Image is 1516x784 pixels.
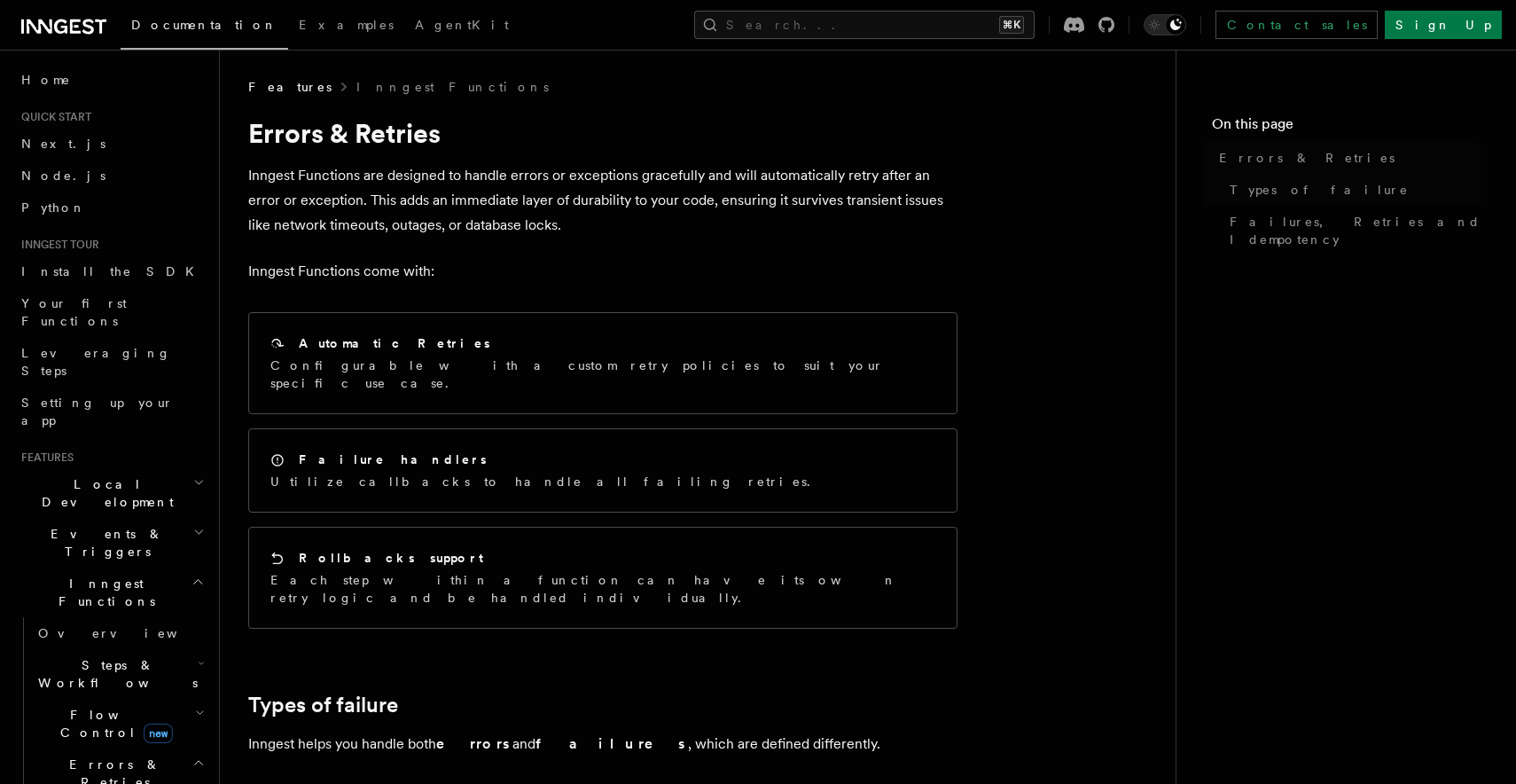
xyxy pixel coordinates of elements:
[248,312,957,414] a: Automatic RetriesConfigurable with a custom retry policies to suit your specific use case.
[14,255,208,287] a: Install the SDK
[14,525,193,561] span: Events & Triggers
[1230,213,1481,248] span: Failures, Retries and Idempotency
[356,78,549,96] a: Inngest Functions
[31,699,208,749] button: Flow Controlnew
[21,264,205,278] span: Install the SDK
[131,18,277,32] span: Documentation
[1212,114,1481,142] h4: On this page
[14,238,99,252] span: Inngest tour
[31,649,208,699] button: Steps & Workflows
[14,287,208,337] a: Your first Functions
[248,527,957,629] a: Rollbacks supportEach step within a function can have its own retry logic and be handled individu...
[1219,149,1395,167] span: Errors & Retries
[299,18,394,32] span: Examples
[144,724,173,743] span: new
[1230,181,1409,199] span: Types of failure
[1223,174,1481,206] a: Types of failure
[14,575,191,610] span: Inngest Functions
[299,334,490,352] h2: Automatic Retries
[436,735,512,752] strong: errors
[1223,206,1481,255] a: Failures, Retries and Idempotency
[31,617,208,649] a: Overview
[21,346,171,378] span: Leveraging Steps
[694,11,1035,39] button: Search...⌘K
[248,117,957,149] h1: Errors & Retries
[31,656,198,692] span: Steps & Workflows
[299,451,487,468] h2: Failure handlers
[248,693,398,717] a: Types of failure
[14,337,208,387] a: Leveraging Steps
[14,475,193,511] span: Local Development
[1385,11,1502,39] a: Sign Up
[248,78,332,96] span: Features
[999,16,1024,34] kbd: ⌘K
[38,626,221,640] span: Overview
[14,468,208,518] button: Local Development
[14,387,208,436] a: Setting up your app
[248,732,957,757] p: Inngest helps you handle both and , which are defined differently.
[415,18,509,32] span: AgentKit
[14,192,208,223] a: Python
[21,71,71,89] span: Home
[248,428,957,513] a: Failure handlersUtilize callbacks to handle all failing retries.
[14,518,208,568] button: Events & Triggers
[21,296,127,328] span: Your first Functions
[404,5,520,48] a: AgentKit
[1212,142,1481,174] a: Errors & Retries
[270,357,935,392] p: Configurable with a custom retry policies to suit your specific use case.
[31,706,195,741] span: Flow Control
[14,451,74,465] span: Features
[14,110,91,124] span: Quick start
[121,5,288,50] a: Documentation
[21,169,105,183] span: Node.js
[535,735,688,752] strong: failures
[21,137,105,151] span: Next.js
[288,5,404,48] a: Examples
[14,568,208,617] button: Inngest Functions
[14,128,208,160] a: Next.js
[1215,11,1378,39] a: Contact sales
[270,571,935,607] p: Each step within a function can have its own retry logic and be handled individually.
[270,473,821,490] p: Utilize callbacks to handle all failing retries.
[299,549,483,567] h2: Rollbacks support
[248,259,957,284] p: Inngest Functions come with:
[14,160,208,192] a: Node.js
[1144,14,1186,35] button: Toggle dark mode
[21,200,86,215] span: Python
[21,396,174,427] span: Setting up your app
[248,163,957,238] p: Inngest Functions are designed to handle errors or exceptions gracefully and will automatically r...
[14,64,208,96] a: Home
